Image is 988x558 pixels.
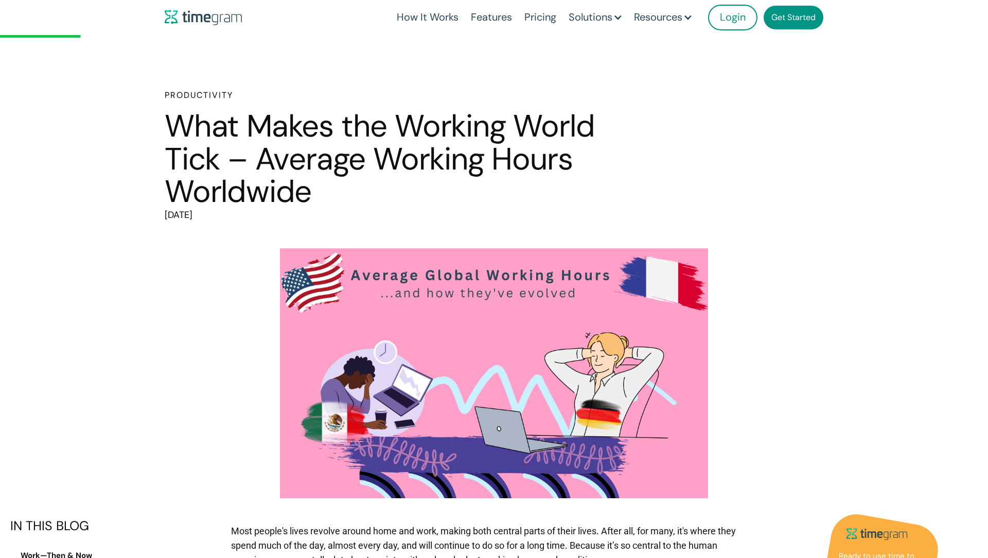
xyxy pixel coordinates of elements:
iframe: Tidio Chat [935,492,983,540]
div: [DATE] [165,208,597,223]
a: Get Started [764,6,823,29]
div: Solutions [569,10,612,25]
h1: What Makes the Working World Tick – Average Working Hours Worldwide [165,110,597,208]
a: Login [708,5,757,30]
h6: Productivity [165,89,597,102]
img: timegram logo [841,524,913,544]
div: Resources [634,10,682,25]
div: IN THIS BLOG [10,519,165,533]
